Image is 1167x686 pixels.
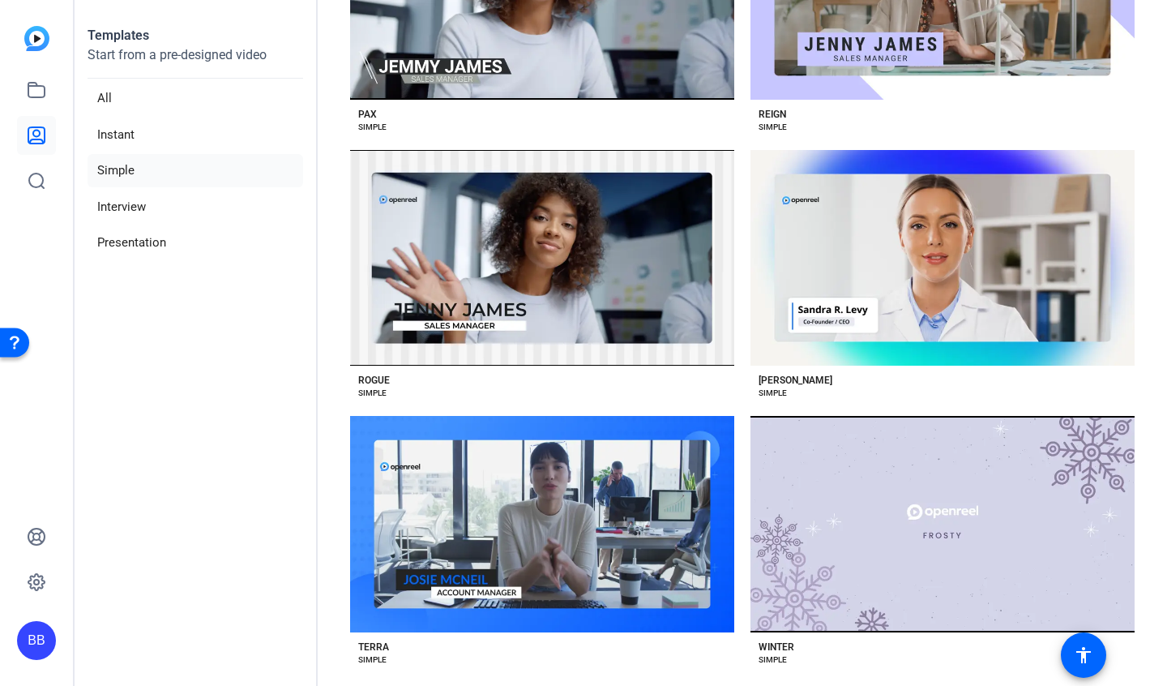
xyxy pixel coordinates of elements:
div: ROGUE [358,374,390,387]
div: [PERSON_NAME] [759,374,832,387]
div: SIMPLE [358,121,387,134]
button: Template image [350,416,734,632]
li: Instant [88,118,303,152]
button: Template image [750,416,1135,632]
li: Simple [88,154,303,187]
div: SIMPLE [759,121,787,134]
p: Start from a pre-designed video [88,45,303,79]
li: All [88,82,303,115]
div: BB [17,621,56,660]
button: Template image [750,150,1135,367]
li: Presentation [88,226,303,259]
div: WINTER [759,641,794,654]
div: SIMPLE [759,654,787,667]
div: SIMPLE [358,654,387,667]
div: SIMPLE [358,387,387,400]
div: PAX [358,108,377,121]
mat-icon: accessibility [1074,645,1093,665]
div: TERRA [358,641,389,654]
img: blue-gradient.svg [24,26,49,51]
strong: Templates [88,28,149,43]
button: Template image [350,150,734,367]
div: REIGN [759,108,786,121]
div: SIMPLE [759,387,787,400]
li: Interview [88,191,303,224]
